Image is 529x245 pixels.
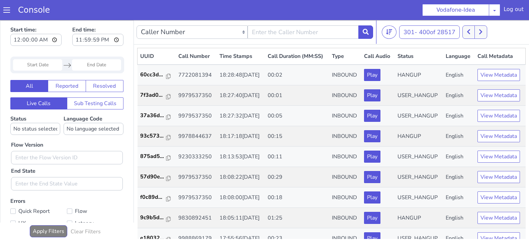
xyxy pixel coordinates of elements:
td: English [443,208,475,229]
td: INBOUND [329,188,361,208]
td: 18:27:32[DATE] [217,86,265,106]
select: Language Code [64,103,123,115]
a: 93c573... [140,112,173,120]
td: English [443,106,475,127]
button: View Metadata [477,90,520,102]
p: 60cc3d... [140,51,166,59]
a: 7f3ad0... [140,71,173,79]
td: 00:02 [265,45,330,65]
button: Live Calls [10,77,67,89]
td: English [443,65,475,86]
p: e18032... [140,214,166,222]
td: 9230333250 [176,127,217,147]
td: 01:25 [265,188,330,208]
button: Play [364,171,380,183]
button: View Metadata [477,151,520,163]
td: INBOUND [329,65,361,86]
th: Call Number [176,28,217,45]
td: English [443,127,475,147]
p: 57d90e... [140,153,166,161]
td: 00:29 [265,147,330,167]
button: Sub Testing Calls [67,77,124,89]
p: 9c9b5d... [140,193,166,201]
th: Type [329,28,361,45]
td: 18:27:40[DATE] [217,65,265,86]
td: 00:01 [265,65,330,86]
button: View Metadata [477,69,520,81]
th: Language [443,28,475,45]
input: Enter the Flow Version ID [11,131,123,144]
th: Status [395,28,443,45]
td: 00:05 [265,86,330,106]
p: 37a36d... [140,91,166,99]
button: Vodafone-Idea [422,4,489,16]
button: Play [364,212,380,224]
td: INBOUND [329,45,361,65]
input: Start Date [13,39,62,51]
td: 18:28:48[DATE] [217,45,265,65]
td: USER_HANGUP [395,65,443,86]
th: Call Metadata [475,28,525,45]
label: Start time: [10,4,62,28]
td: 9988869179 [176,208,217,229]
label: End State [11,147,35,155]
a: 60cc3d... [140,51,173,59]
td: 9978844637 [176,106,217,127]
a: Console [10,5,58,15]
button: 301- 400of 28517 [399,5,460,19]
button: View Metadata [477,110,520,122]
td: English [443,188,475,208]
td: HANGUP [395,188,443,208]
td: HANGUP [395,106,443,127]
button: Resolved [86,60,123,72]
a: f0c89d... [140,173,173,181]
td: USER_HANGUP [395,127,443,147]
label: Flow Version [11,121,43,129]
button: Reported [48,60,86,72]
td: 00:11 [265,127,330,147]
td: 00:23 [265,208,330,229]
p: 875ad5... [140,132,166,140]
input: End time: [72,14,123,26]
label: Latency [67,198,123,208]
td: USER_HANGUP [395,167,443,188]
td: 18:08:00[DATE] [217,167,265,188]
td: English [443,45,475,65]
td: 9830892451 [176,188,217,208]
button: Play [364,110,380,122]
td: English [443,147,475,167]
span: 400 of 28517 [419,8,455,16]
td: USER_HANGUP [395,208,443,229]
td: 00:15 [265,106,330,127]
a: e18032... [140,214,173,222]
th: Call Duration (MM:SS) [265,28,330,45]
input: Enter the End State Value [11,157,123,170]
td: INBOUND [329,86,361,106]
button: All [10,60,48,72]
td: 9979537350 [176,147,217,167]
input: End Date [72,39,121,51]
button: Play [364,69,380,81]
button: Play [364,90,380,102]
h6: Clear Filters [71,209,101,215]
td: 9979537350 [176,86,217,106]
td: 18:05:11[DATE] [217,188,265,208]
button: View Metadata [477,192,520,204]
button: Apply Filters [30,205,67,217]
td: USER_HANGUP [395,86,443,106]
button: Play [364,151,380,163]
a: 57d90e... [140,153,173,161]
button: Play [364,131,380,143]
button: Play [364,49,380,61]
label: Status [10,95,60,115]
input: Start time: [10,14,62,26]
th: Call Audio [361,28,394,45]
p: f0c89d... [140,173,166,181]
td: INBOUND [329,208,361,229]
p: 93c573... [140,112,166,120]
label: Language Code [64,95,123,115]
th: Time Stamps [217,28,265,45]
p: 7f3ad0... [140,71,166,79]
select: Status [10,103,60,115]
div: Log out [504,5,524,16]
